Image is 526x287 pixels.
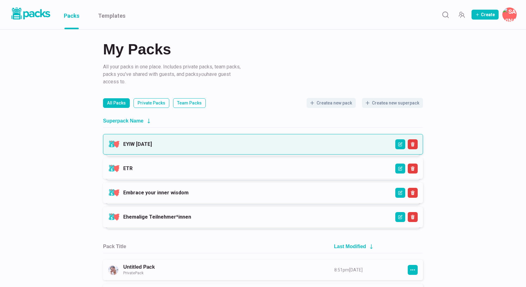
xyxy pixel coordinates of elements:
img: Packs logo [9,6,51,21]
i: you [199,71,207,77]
button: Delete Superpack [408,139,418,149]
button: Edit [395,212,405,222]
button: Createa new superpack [362,98,423,108]
button: Edit [395,139,405,149]
p: Private Packs [138,100,165,106]
h2: My Packs [103,42,423,57]
button: Edit [395,164,405,174]
button: Createa new pack [307,98,356,108]
button: Delete Superpack [408,164,418,174]
button: Delete Superpack [408,212,418,222]
button: Manage Team Invites [455,8,468,21]
button: Edit [395,188,405,198]
h2: Pack Title [103,243,126,249]
p: Team Packs [177,100,202,106]
button: Search [439,8,452,21]
button: Savina Tilmann [502,7,517,22]
h2: Superpack Name [103,118,143,124]
p: All your packs in one place. Includes private packs, team packs, packs you've shared with guests,... [103,63,243,86]
h2: Last Modified [334,243,366,249]
button: Create Pack [472,10,499,20]
button: Delete Superpack [408,188,418,198]
a: Packs logo [9,6,51,23]
p: All Packs [107,100,126,106]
